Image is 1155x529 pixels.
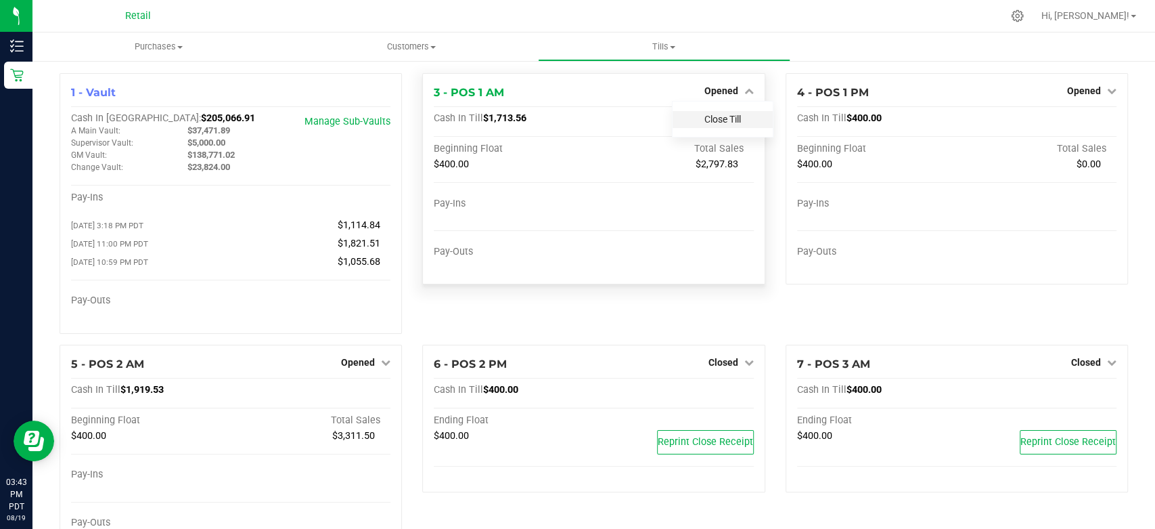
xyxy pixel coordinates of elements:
[539,41,790,53] span: Tills
[231,415,390,427] div: Total Sales
[797,384,846,396] span: Cash In Till
[846,384,882,396] span: $400.00
[71,126,120,135] span: A Main Vault:
[338,238,380,249] span: $1,821.51
[434,112,483,124] span: Cash In Till
[187,137,225,148] span: $5,000.00
[71,86,116,99] span: 1 - Vault
[434,415,593,427] div: Ending Float
[6,513,26,523] p: 08/19
[483,384,518,396] span: $400.00
[1009,9,1026,22] div: Manage settings
[32,33,285,61] a: Purchases
[71,469,231,481] div: Pay-Ins
[187,150,235,160] span: $138,771.02
[1077,158,1101,170] span: $0.00
[187,162,230,172] span: $23,824.00
[797,158,832,170] span: $400.00
[338,219,380,231] span: $1,114.84
[32,41,285,53] span: Purchases
[434,358,507,371] span: 6 - POS 2 PM
[696,158,738,170] span: $2,797.83
[187,125,230,135] span: $37,471.89
[708,357,738,368] span: Closed
[304,116,390,127] a: Manage Sub-Vaults
[332,430,375,442] span: $3,311.50
[71,192,231,204] div: Pay-Ins
[71,257,148,267] span: [DATE] 10:59 PM PDT
[10,68,24,82] inline-svg: Retail
[120,384,164,396] span: $1,919.53
[657,430,754,454] button: Reprint Close Receipt
[71,163,123,172] span: Change Vault:
[797,143,957,155] div: Beginning Float
[434,430,469,442] span: $400.00
[341,357,375,368] span: Opened
[71,384,120,396] span: Cash In Till
[797,358,870,371] span: 7 - POS 3 AM
[434,158,469,170] span: $400.00
[71,239,148,249] span: [DATE] 11:00 PM PDT
[71,295,231,307] div: Pay-Outs
[285,33,537,61] a: Customers
[6,476,26,513] p: 03:43 PM PDT
[286,41,537,53] span: Customers
[704,114,741,125] a: Close Till
[71,150,107,160] span: GM Vault:
[14,421,54,461] iframe: Resource center
[797,112,846,124] span: Cash In Till
[434,198,593,210] div: Pay-Ins
[593,143,753,155] div: Total Sales
[797,415,957,427] div: Ending Float
[71,138,133,148] span: Supervisor Vault:
[1020,436,1116,448] span: Reprint Close Receipt
[483,112,526,124] span: $1,713.56
[704,85,738,96] span: Opened
[1041,10,1129,21] span: Hi, [PERSON_NAME]!
[71,415,231,427] div: Beginning Float
[1071,357,1101,368] span: Closed
[71,221,143,230] span: [DATE] 3:18 PM PDT
[434,86,504,99] span: 3 - POS 1 AM
[658,436,753,448] span: Reprint Close Receipt
[71,112,201,124] span: Cash In [GEOGRAPHIC_DATA]:
[10,39,24,53] inline-svg: Inventory
[846,112,882,124] span: $400.00
[797,430,832,442] span: $400.00
[338,256,380,268] span: $1,055.68
[1067,85,1101,96] span: Opened
[797,198,957,210] div: Pay-Ins
[71,430,106,442] span: $400.00
[434,143,593,155] div: Beginning Float
[201,112,255,124] span: $205,066.91
[538,33,790,61] a: Tills
[71,517,231,529] div: Pay-Outs
[797,86,869,99] span: 4 - POS 1 PM
[125,10,151,22] span: Retail
[71,358,144,371] span: 5 - POS 2 AM
[434,246,593,258] div: Pay-Outs
[434,384,483,396] span: Cash In Till
[1020,430,1116,454] button: Reprint Close Receipt
[957,143,1116,155] div: Total Sales
[797,246,957,258] div: Pay-Outs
